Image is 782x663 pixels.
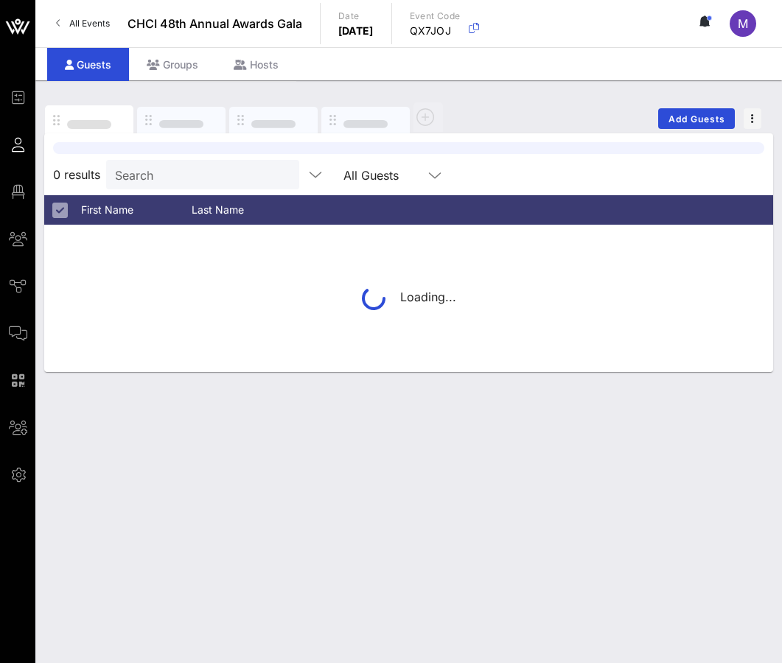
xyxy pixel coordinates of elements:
span: Add Guests [668,113,726,124]
span: 0 results [53,166,100,183]
div: M [730,10,756,37]
div: Hosts [216,48,296,81]
span: CHCI 48th Annual Awards Gala [128,15,302,32]
div: Loading... [362,287,456,310]
div: All Guests [335,160,453,189]
div: Groups [129,48,216,81]
span: M [738,16,748,31]
div: Guests [47,48,129,81]
p: QX7JOJ [410,24,461,38]
button: Add Guests [658,108,735,129]
div: All Guests [343,169,399,182]
p: [DATE] [338,24,374,38]
div: First Name [81,195,192,225]
div: Last Name [192,195,302,225]
span: All Events [69,18,110,29]
p: Date [338,9,374,24]
a: All Events [47,12,119,35]
p: Event Code [410,9,461,24]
